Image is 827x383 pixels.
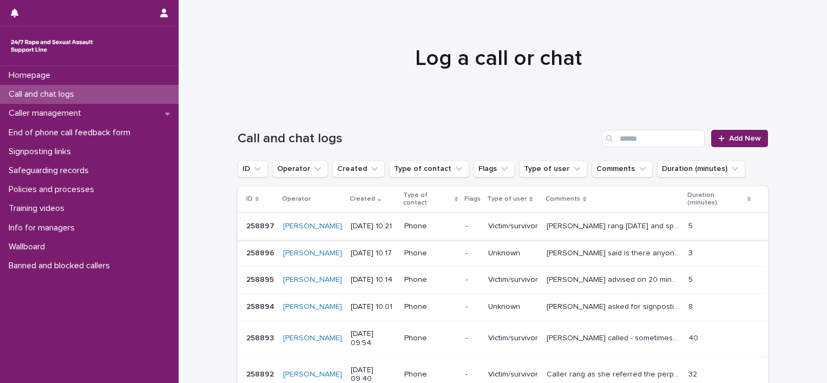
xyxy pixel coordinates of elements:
p: 5 [688,273,695,285]
p: - [465,302,480,312]
button: Duration (minutes) [657,160,745,177]
tr: 258894258894 [PERSON_NAME] [DATE] 10:01Phone-Unknown[PERSON_NAME] asked for signposting to an ISV... [238,294,768,321]
p: Signposting links [4,147,80,157]
p: Banned and blocked callers [4,261,119,271]
a: [PERSON_NAME] [283,370,342,379]
button: Comments [592,160,653,177]
a: [PERSON_NAME] [283,275,342,285]
tr: 258897258897 [PERSON_NAME] [DATE] 10:21Phone-Victim/survivor[PERSON_NAME] rang [DATE] and spoke a... [238,213,768,240]
button: Type of contact [389,160,469,177]
img: rhQMoQhaT3yELyF149Cw [9,35,95,57]
p: Call and chat logs [4,89,83,100]
p: Type of contact [403,189,452,209]
p: 5 [688,220,695,231]
p: - [465,275,480,285]
tr: 258896258896 [PERSON_NAME] [DATE] 10:17Phone-Unknown[PERSON_NAME] said is there anyone I can talk... [238,240,768,267]
p: Victim/survivor [488,370,538,379]
button: Operator [272,160,328,177]
p: 258895 [246,273,276,285]
a: [PERSON_NAME] [283,249,342,258]
p: 8 [688,300,695,312]
p: 3 [688,247,695,258]
p: Victim/survivor [488,334,538,343]
p: Victim/survivor [488,222,538,231]
p: Phone [404,334,457,343]
button: Type of user [519,160,587,177]
button: Created [332,160,385,177]
p: ID [246,193,253,205]
p: - [465,222,480,231]
p: [DATE] 09:54 [351,329,396,348]
p: 258894 [246,300,277,312]
p: Operator [282,193,311,205]
p: Safeguarding records [4,166,97,176]
p: - [465,370,480,379]
p: 258893 [246,332,276,343]
p: End of phone call feedback form [4,128,139,138]
p: - [465,334,480,343]
p: [DATE] 10:21 [351,222,396,231]
p: [DATE] 10:14 [351,275,396,285]
p: 258892 [246,368,276,379]
p: Thomas rang today and spoke about being embarrassed with 'bum problems' and said 'its hard someti... [547,220,682,231]
p: Simson asked for signposting to an ISVA. [547,300,682,312]
p: Created [350,193,375,205]
input: Search [602,130,705,147]
p: Caller rand advised on 20 mins so she is going to call back this evening. Is going to call Cambri... [547,273,682,285]
a: Add New [711,130,768,147]
p: Caller rang as she referred the perpetrator on to a friend as he portrayed himself as a healing e... [547,368,682,379]
p: - [465,249,480,258]
p: Info for managers [4,223,83,233]
tr: 258893258893 [PERSON_NAME] [DATE] 09:54Phone-Victim/survivor[PERSON_NAME] called - sometimes when... [238,320,768,356]
p: Phone [404,249,457,258]
p: Phone [404,302,457,312]
a: [PERSON_NAME] [283,334,342,343]
p: 40 [688,332,700,343]
h1: Call and chat logs [238,131,598,147]
a: [PERSON_NAME] [283,302,342,312]
p: Comments [546,193,580,205]
p: Duration (minutes) [687,189,744,209]
tr: 258895258895 [PERSON_NAME] [DATE] 10:14Phone-Victim/survivor[PERSON_NAME] advised on 20 mins so s... [238,267,768,294]
p: Caller management [4,108,90,118]
p: Phone [404,222,457,231]
span: Add New [729,135,761,142]
p: Type of user [487,193,527,205]
button: Flags [474,160,515,177]
p: Unknown [488,249,538,258]
p: Caller said is there anyone I can talk to - then went silent and hung up [547,247,682,258]
p: Flags [464,193,481,205]
p: Victim/survivor [488,275,538,285]
p: Tom called - sometimes when talking uses the expression 'it's just hard sometimes'. This is when ... [547,332,682,343]
p: Homepage [4,70,59,81]
p: [DATE] 10:17 [351,249,396,258]
p: 32 [688,368,699,379]
a: [PERSON_NAME] [283,222,342,231]
p: 258897 [246,220,277,231]
p: Phone [404,275,457,285]
p: Training videos [4,203,73,214]
p: Unknown [488,302,538,312]
button: ID [238,160,268,177]
p: Phone [404,370,457,379]
p: Policies and processes [4,184,103,195]
p: Wallboard [4,242,54,252]
h1: Log a call or chat [233,45,764,71]
p: 258896 [246,247,277,258]
p: [DATE] 10:01 [351,302,396,312]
